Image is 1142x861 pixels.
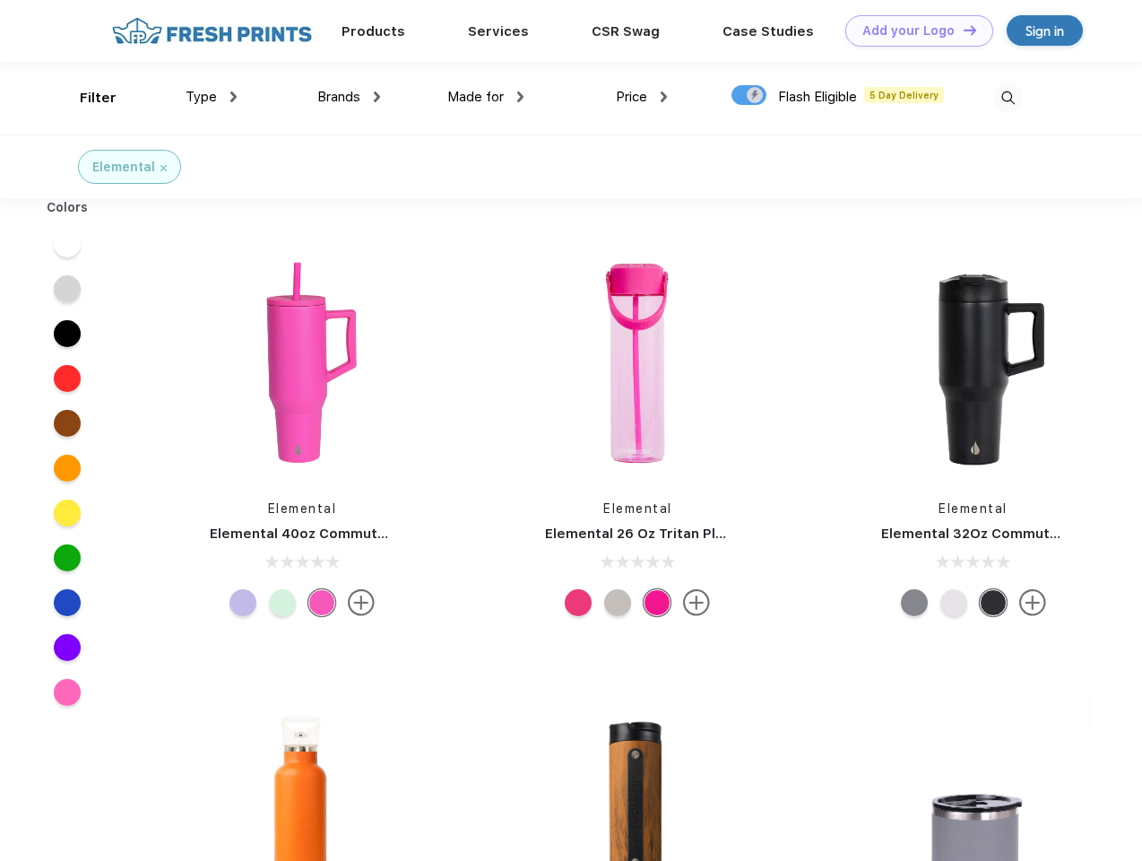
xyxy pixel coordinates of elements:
[348,589,375,616] img: more.svg
[545,526,842,542] a: Elemental 26 Oz Tritan Plastic Water Bottle
[308,589,335,616] div: Hot Pink
[778,89,857,105] span: Flash Eligible
[1019,589,1046,616] img: more.svg
[603,501,672,516] a: Elemental
[604,589,631,616] div: Midnight Clear
[854,243,1093,482] img: func=resize&h=266
[160,165,167,171] img: filter_cancel.svg
[939,501,1008,516] a: Elemental
[269,589,296,616] div: Aurora Glow
[862,23,955,39] div: Add your Logo
[565,589,592,616] div: Berries Blast
[186,89,217,105] span: Type
[468,23,529,39] a: Services
[964,25,976,35] img: DT
[33,198,102,217] div: Colors
[518,243,757,482] img: func=resize&h=266
[230,91,237,102] img: dropdown.png
[80,88,117,109] div: Filter
[92,158,155,177] div: Elemental
[980,589,1007,616] div: Black
[661,91,667,102] img: dropdown.png
[342,23,405,39] a: Products
[210,526,453,542] a: Elemental 40oz Commuter Tumbler
[1007,15,1083,46] a: Sign in
[317,89,360,105] span: Brands
[1025,21,1064,41] div: Sign in
[107,15,317,47] img: fo%20logo%202.webp
[183,243,421,482] img: func=resize&h=266
[644,589,670,616] div: Hot pink
[940,589,967,616] div: Matte White
[993,83,1023,113] img: desktop_search.svg
[268,501,337,516] a: Elemental
[592,23,660,39] a: CSR Swag
[683,589,710,616] img: more.svg
[447,89,504,105] span: Made for
[864,87,944,103] span: 5 Day Delivery
[616,89,647,105] span: Price
[517,91,523,102] img: dropdown.png
[881,526,1125,542] a: Elemental 32Oz Commuter Tumbler
[374,91,380,102] img: dropdown.png
[901,589,928,616] div: Graphite
[229,589,256,616] div: Lilac Tie Dye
